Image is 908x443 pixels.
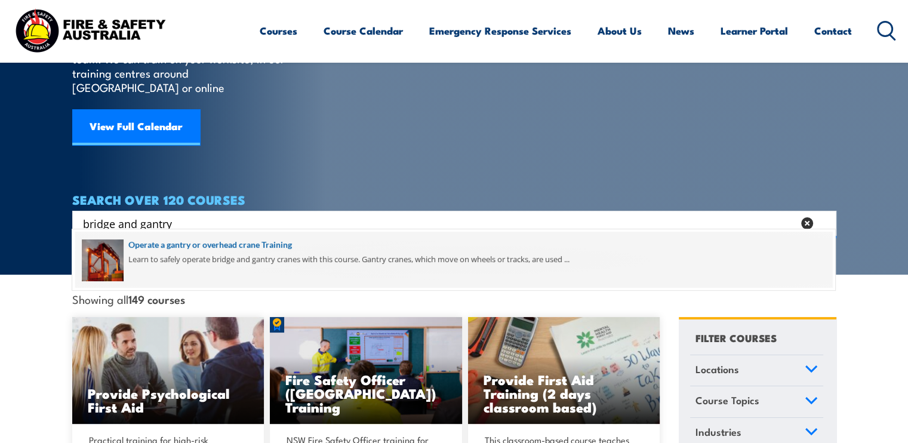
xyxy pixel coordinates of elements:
[82,238,826,251] a: Operate a gantry or overhead crane Training
[324,15,403,47] a: Course Calendar
[690,386,823,417] a: Course Topics
[270,317,462,424] a: Fire Safety Officer ([GEOGRAPHIC_DATA]) Training
[598,15,642,47] a: About Us
[72,317,264,424] img: Mental Health First Aid Training Course from Fire & Safety Australia
[429,15,571,47] a: Emergency Response Services
[285,373,447,414] h3: Fire Safety Officer ([GEOGRAPHIC_DATA]) Training
[85,215,796,232] form: Search form
[270,317,462,424] img: Fire Safety Advisor
[83,214,793,232] input: Search input
[695,330,777,346] h4: FILTER COURSES
[72,37,290,94] p: Find a course thats right for you and your team. We can train on your worksite, in our training c...
[88,386,249,414] h3: Provide Psychological First Aid
[72,317,264,424] a: Provide Psychological First Aid
[72,193,836,206] h4: SEARCH OVER 120 COURSES
[690,355,823,386] a: Locations
[695,424,741,440] span: Industries
[128,291,185,307] strong: 149 courses
[468,317,660,424] a: Provide First Aid Training (2 days classroom based)
[468,317,660,424] img: Mental Health First Aid Training (Standard) – Classroom
[814,15,852,47] a: Contact
[695,392,759,408] span: Course Topics
[484,373,645,414] h3: Provide First Aid Training (2 days classroom based)
[721,15,788,47] a: Learner Portal
[668,15,694,47] a: News
[695,361,739,377] span: Locations
[72,293,185,305] span: Showing all
[815,215,832,232] button: Search magnifier button
[260,15,297,47] a: Courses
[72,109,200,145] a: View Full Calendar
